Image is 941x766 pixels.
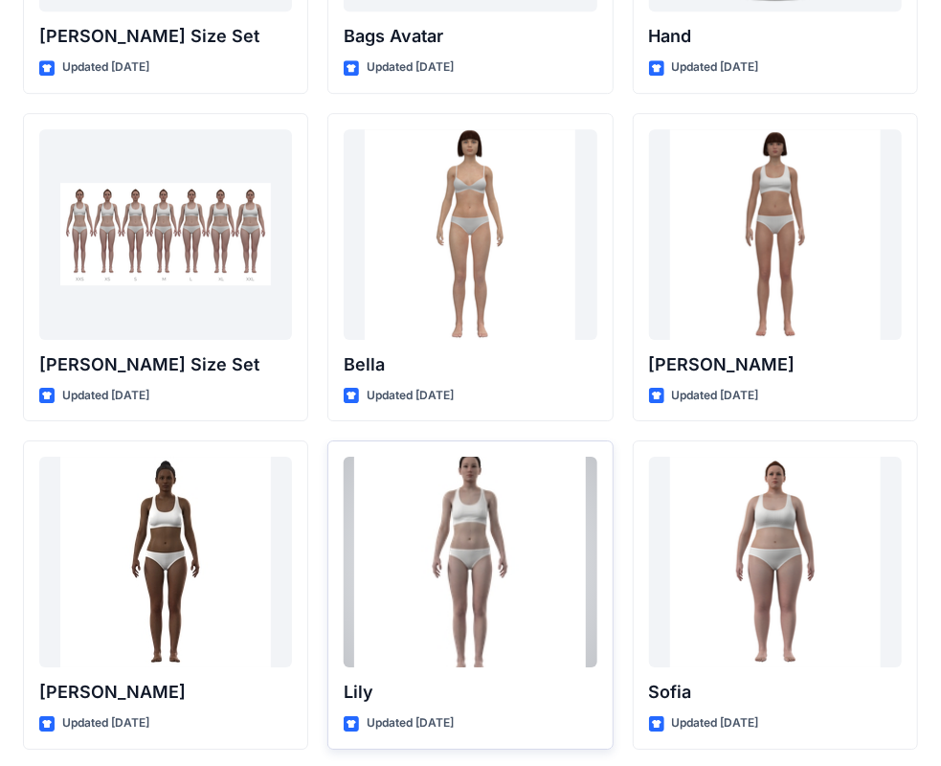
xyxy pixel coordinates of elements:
p: [PERSON_NAME] [649,351,902,378]
p: Hand [649,23,902,50]
p: Bags Avatar [344,23,596,50]
p: Bella [344,351,596,378]
p: Updated [DATE] [672,386,759,406]
p: Updated [DATE] [672,713,759,733]
p: Updated [DATE] [62,386,149,406]
p: Updated [DATE] [367,57,454,78]
a: Emma [649,129,902,340]
p: Updated [DATE] [672,57,759,78]
p: Sofia [649,679,902,706]
p: [PERSON_NAME] [39,679,292,706]
a: Sofia [649,457,902,667]
a: Lily [344,457,596,667]
p: Lily [344,679,596,706]
p: Updated [DATE] [367,386,454,406]
p: Updated [DATE] [367,713,454,733]
a: Olivia Size Set [39,129,292,340]
p: [PERSON_NAME] Size Set [39,351,292,378]
p: Updated [DATE] [62,713,149,733]
p: [PERSON_NAME] Size Set [39,23,292,50]
p: Updated [DATE] [62,57,149,78]
a: Gabrielle [39,457,292,667]
a: Bella [344,129,596,340]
